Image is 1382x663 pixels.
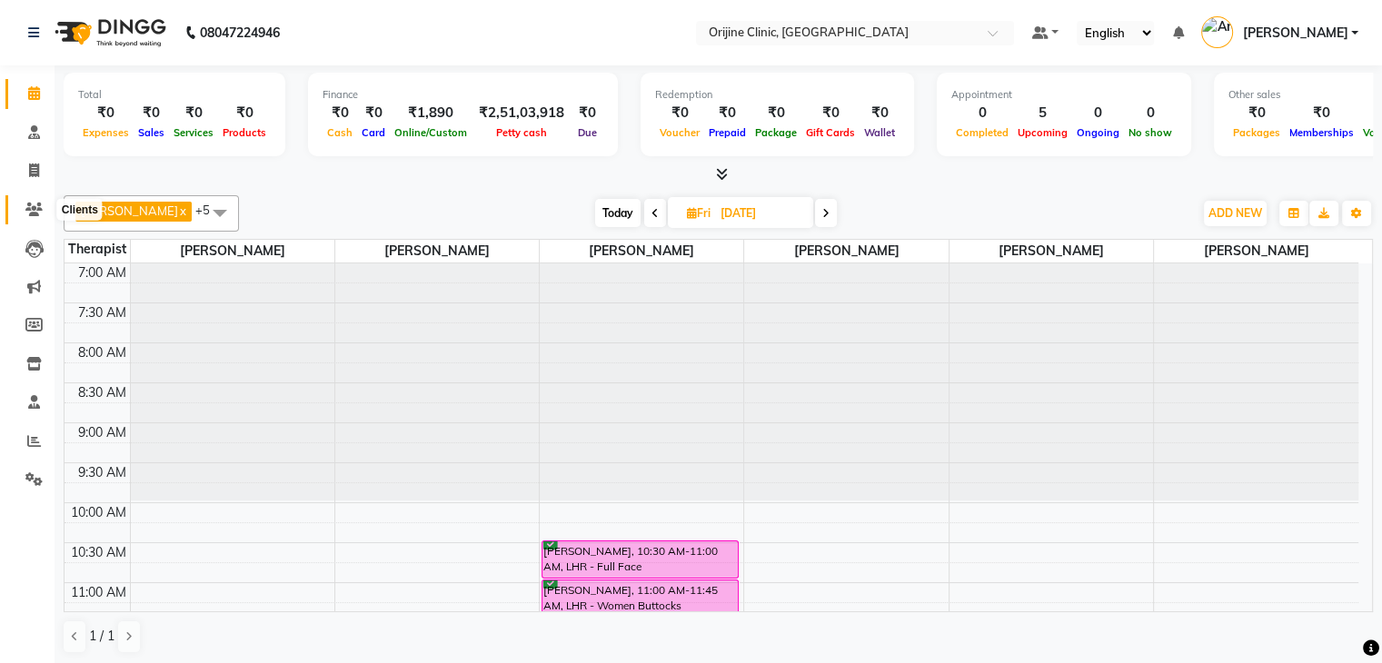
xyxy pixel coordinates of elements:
span: Wallet [860,126,900,139]
span: Voucher [655,126,704,139]
div: 11:00 AM [67,583,130,602]
div: ₹0 [1228,103,1285,124]
span: Sales [134,126,169,139]
span: Completed [951,126,1013,139]
span: [PERSON_NAME] [540,240,743,262]
div: Clients [57,199,103,221]
span: Gift Cards [801,126,860,139]
div: 0 [1124,103,1177,124]
span: Package [751,126,801,139]
span: Memberships [1285,126,1358,139]
span: [PERSON_NAME] [950,240,1153,262]
div: ₹2,51,03,918 [472,103,572,124]
b: 08047224946 [200,7,280,58]
div: [PERSON_NAME], 11:00 AM-11:45 AM, LHR - Women Buttocks [542,580,738,638]
span: ADD NEW [1208,206,1262,220]
span: Card [357,126,390,139]
span: Fri [682,206,715,220]
div: 8:00 AM [75,343,130,362]
div: ₹0 [704,103,751,124]
span: Online/Custom [390,126,472,139]
div: Therapist [65,240,130,259]
span: [PERSON_NAME] [1242,24,1347,43]
div: ₹0 [169,103,218,124]
div: Total [78,87,271,103]
span: Cash [323,126,357,139]
span: [PERSON_NAME] [1154,240,1358,262]
div: 0 [1072,103,1124,124]
div: 7:00 AM [75,263,130,282]
span: 1 / 1 [89,627,114,646]
div: ₹0 [218,103,271,124]
span: Today [595,199,641,227]
div: ₹0 [357,103,390,124]
input: 2025-09-12 [715,200,806,227]
div: 8:30 AM [75,383,130,402]
span: Packages [1228,126,1285,139]
span: Expenses [78,126,134,139]
span: [PERSON_NAME] [81,203,178,218]
div: ₹0 [860,103,900,124]
span: +5 [195,203,224,217]
span: Due [573,126,602,139]
div: 9:00 AM [75,423,130,442]
div: 10:00 AM [67,503,130,522]
div: ₹0 [572,103,603,124]
span: Ongoing [1072,126,1124,139]
div: ₹0 [134,103,169,124]
div: ₹0 [78,103,134,124]
span: Services [169,126,218,139]
div: ₹0 [655,103,704,124]
span: Products [218,126,271,139]
div: 7:30 AM [75,303,130,322]
div: 5 [1013,103,1072,124]
div: ₹0 [1285,103,1358,124]
div: Finance [323,87,603,103]
span: Petty cash [492,126,552,139]
div: [PERSON_NAME], 10:30 AM-11:00 AM, LHR - Full Face [542,541,738,578]
span: Prepaid [704,126,751,139]
button: ADD NEW [1204,201,1267,226]
a: x [178,203,186,218]
span: Upcoming [1013,126,1072,139]
div: ₹1,890 [390,103,472,124]
div: ₹0 [801,103,860,124]
span: [PERSON_NAME] [744,240,948,262]
div: 10:30 AM [67,543,130,562]
div: Appointment [951,87,1177,103]
div: ₹0 [323,103,357,124]
img: logo [46,7,171,58]
span: [PERSON_NAME] [131,240,334,262]
div: 9:30 AM [75,463,130,482]
div: Redemption [655,87,900,103]
span: No show [1124,126,1177,139]
div: 0 [951,103,1013,124]
div: ₹0 [751,103,801,124]
img: Archana Gaikwad [1201,16,1233,48]
span: [PERSON_NAME] [335,240,539,262]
